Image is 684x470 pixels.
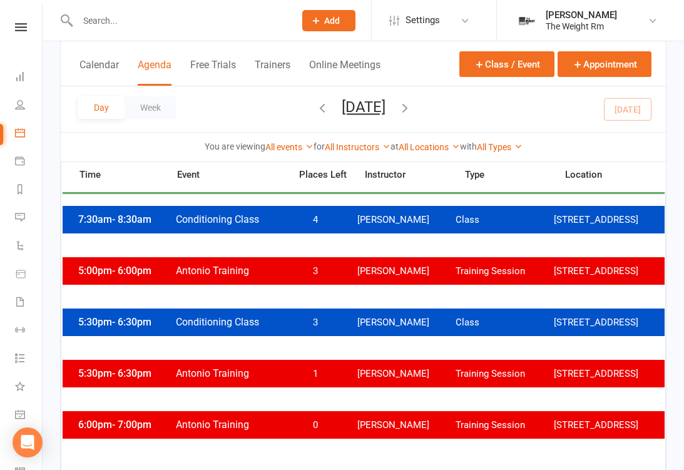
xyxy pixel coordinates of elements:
[456,214,554,226] span: Class
[112,419,151,431] span: - 7:00pm
[15,64,43,92] a: Dashboard
[365,170,465,180] span: Instructor
[314,141,325,151] strong: for
[15,92,43,120] a: People
[175,213,283,225] span: Conditioning Class
[15,148,43,176] a: Payments
[357,214,456,226] span: [PERSON_NAME]
[112,213,151,225] span: - 8:30am
[554,419,652,431] span: [STREET_ADDRESS]
[546,21,617,32] div: The Weight Rm
[460,141,477,151] strong: with
[554,368,652,380] span: [STREET_ADDRESS]
[13,427,43,457] div: Open Intercom Messenger
[456,419,554,431] span: Training Session
[75,419,175,431] span: 6:00pm
[74,12,286,29] input: Search...
[190,59,236,86] button: Free Trials
[125,96,176,119] button: Week
[112,367,151,379] span: - 6:30pm
[459,51,554,77] button: Class / Event
[456,265,554,277] span: Training Session
[546,9,617,21] div: [PERSON_NAME]
[15,176,43,205] a: Reports
[554,317,652,329] span: [STREET_ADDRESS]
[265,142,314,152] a: All events
[175,367,283,379] span: Antonio Training
[554,265,652,277] span: [STREET_ADDRESS]
[514,8,539,33] img: thumb_image1749576563.png
[138,59,171,86] button: Agenda
[282,317,348,329] span: 3
[565,170,665,180] span: Location
[282,419,348,431] span: 0
[75,265,175,277] span: 5:00pm
[175,265,283,277] span: Antonio Training
[282,265,348,277] span: 3
[78,96,125,119] button: Day
[357,419,456,431] span: [PERSON_NAME]
[282,368,348,380] span: 1
[112,265,151,277] span: - 6:00pm
[175,316,283,328] span: Conditioning Class
[15,261,43,289] a: Product Sales
[15,402,43,430] a: General attendance kiosk mode
[554,214,652,226] span: [STREET_ADDRESS]
[357,368,456,380] span: [PERSON_NAME]
[309,59,380,86] button: Online Meetings
[325,142,390,152] a: All Instructors
[477,142,523,152] a: All Types
[465,170,565,180] span: Type
[205,141,265,151] strong: You are viewing
[302,10,355,31] button: Add
[342,98,385,116] button: [DATE]
[255,59,290,86] button: Trainers
[175,419,283,431] span: Antonio Training
[324,16,340,26] span: Add
[75,316,175,328] span: 5:30pm
[357,265,456,277] span: [PERSON_NAME]
[390,141,399,151] strong: at
[75,213,175,225] span: 7:30am
[456,317,554,329] span: Class
[15,374,43,402] a: What's New
[558,51,651,77] button: Appointment
[176,169,290,181] span: Event
[456,368,554,380] span: Training Session
[282,214,348,226] span: 4
[76,169,176,184] span: Time
[79,59,119,86] button: Calendar
[112,316,151,328] span: - 6:30pm
[406,6,440,34] span: Settings
[399,142,460,152] a: All Locations
[357,317,456,329] span: [PERSON_NAME]
[75,367,175,379] span: 5:30pm
[290,170,355,180] span: Places Left
[15,120,43,148] a: Calendar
